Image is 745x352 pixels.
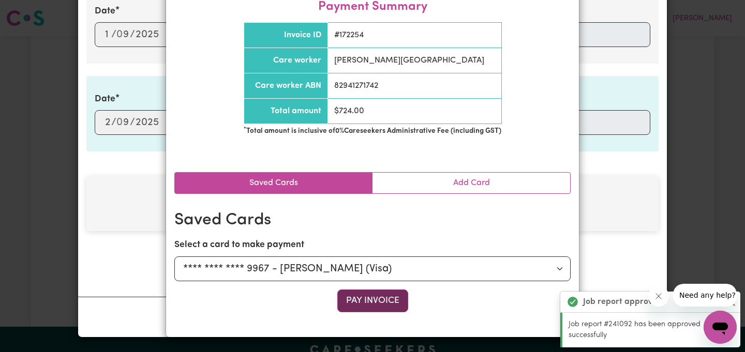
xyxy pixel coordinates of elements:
[648,286,669,307] iframe: Close message
[174,238,304,252] label: Select a card to make payment
[337,289,408,312] button: Pay Invoice
[704,311,737,344] iframe: Button to launch messaging window
[244,99,328,124] th: Total amount
[174,210,571,230] h2: Saved Cards
[328,23,501,48] td: # 172254
[244,48,328,73] th: Care worker
[175,173,373,193] a: Saved Cards
[373,173,570,193] a: Add Card
[244,124,501,139] td: Total amount is inclusive of 0 % Careseekers Administrative Fee (including GST)
[244,23,328,48] th: Invoice ID
[583,296,662,308] strong: Job report approved
[673,284,737,307] iframe: Message from company
[328,99,501,124] td: $ 724.00
[244,73,328,99] th: Care worker ABN
[328,73,501,99] td: 82941271742
[328,48,501,73] td: [PERSON_NAME][GEOGRAPHIC_DATA]
[569,319,734,341] p: Job report #241092 has been approved successfully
